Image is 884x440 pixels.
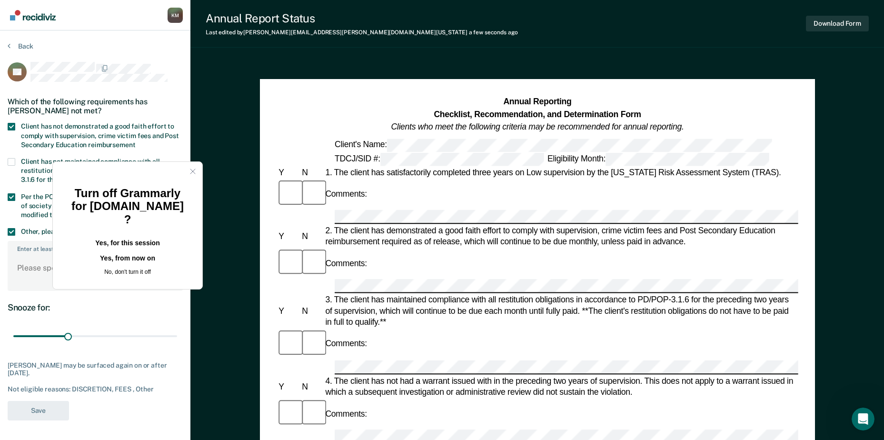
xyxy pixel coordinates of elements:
[434,110,641,119] strong: Checklist, Recommendation, and Determination Form
[323,258,368,269] div: Comments:
[323,294,798,328] div: 3. The client has maintained compliance with all restitution obligations in accordance to PD/POP-...
[806,16,869,31] button: Download Form
[21,158,170,183] span: Client has not maintained compliance with all restitution obligations in accordance to PD/POP-3.1...
[277,381,300,392] div: Y
[300,167,323,178] div: N
[277,306,300,317] div: Y
[300,306,323,317] div: N
[168,8,183,23] button: Profile dropdown button
[206,29,518,36] div: Last edited by [PERSON_NAME][EMAIL_ADDRESS][PERSON_NAME][DOMAIN_NAME][US_STATE]
[300,230,323,242] div: N
[546,152,771,165] div: Eligibility Month:
[300,381,323,392] div: N
[323,408,368,420] div: Comments:
[391,122,684,131] em: Clients who meet the following criteria may be recommended for annual reporting.
[323,375,798,398] div: 4. The client has not had a warrant issued with in the preceding two years of supervision. This d...
[21,228,113,235] span: Other, please specify a reason
[8,42,33,50] button: Back
[323,339,368,350] div: Comments:
[333,139,774,151] div: Client's Name:
[503,97,571,106] strong: Annual Reporting
[9,255,182,290] textarea: To enrich screen reader interactions, please activate Accessibility in Grammarly extension settings
[8,401,69,420] button: Save
[21,122,179,148] span: Client has not demonstrated a good faith effort to comply with supervision, crime victim fees and...
[8,302,183,313] div: Snooze for:
[852,408,874,430] iframe: Intercom live chat
[10,10,56,20] img: Recidiviz
[277,167,300,178] div: Y
[469,29,518,36] span: a few seconds ago
[8,90,183,123] div: Which of the following requirements has [PERSON_NAME] not met?
[8,361,183,378] div: [PERSON_NAME] may be surfaced again on or after [DATE].
[323,188,368,200] div: Comments:
[323,167,798,178] div: 1. The client has satisfactorily completed three years on Low supervision by the [US_STATE] Risk ...
[333,152,546,165] div: TDCJ/SID #:
[277,230,300,242] div: Y
[168,8,183,23] div: K M
[206,11,518,25] div: Annual Report Status
[9,242,182,252] label: Enter at least 3 characters
[8,385,183,393] div: Not eligible reasons: DISCRETION, FEES , Other
[323,225,798,247] div: 2. The client has demonstrated a good faith effort to comply with supervision, crime victim fees ...
[21,193,176,219] span: Per the PO’s discretion, it is not in the best interest of society for the client’s reporting sta...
